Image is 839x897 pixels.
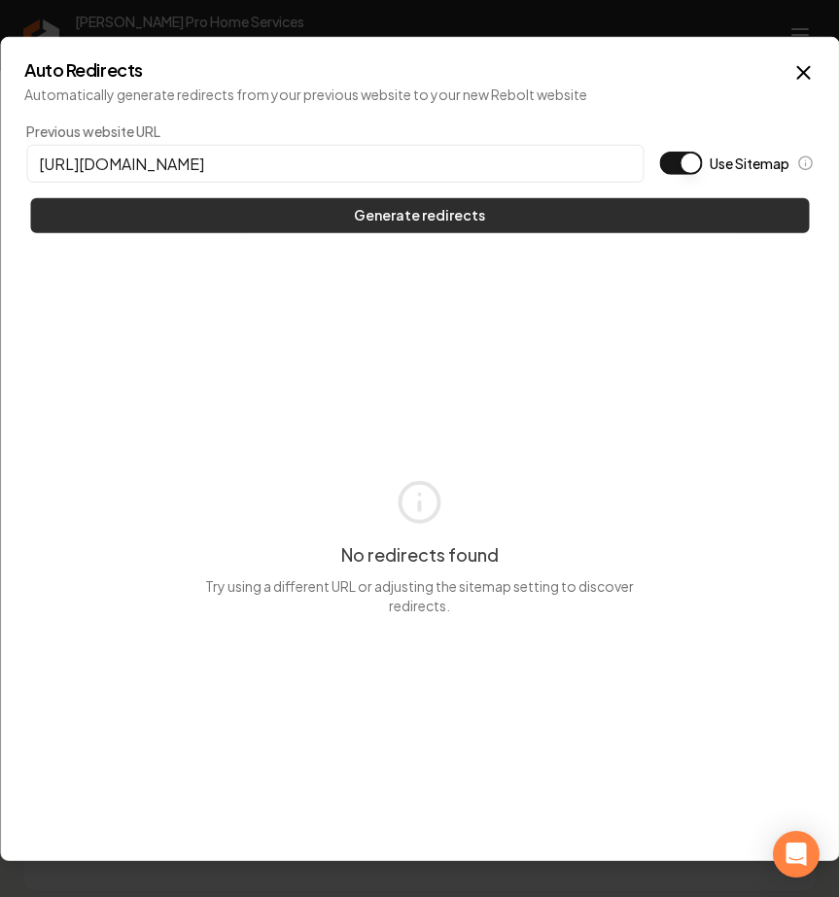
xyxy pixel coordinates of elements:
[24,60,815,78] h2: Auto Redirects
[202,576,638,615] p: Try using a different URL or adjusting the sitemap setting to discover redirects.
[30,197,809,232] button: Generate redirects
[710,153,789,172] label: Use Sitemap
[26,121,644,140] label: Previous website URL
[341,541,499,569] h3: No redirects found
[24,84,815,103] p: Automatically generate redirects from your previous website to your new Rebolt website
[26,144,644,182] input: https://rebolthq.com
